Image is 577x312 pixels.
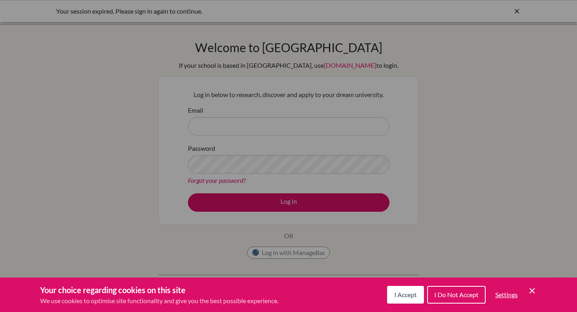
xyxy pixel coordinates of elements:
span: Settings [495,291,518,298]
button: I Accept [387,286,424,304]
button: Save and close [527,286,537,296]
h3: Your choice regarding cookies on this site [40,284,278,296]
span: I Do Not Accept [434,291,478,298]
button: I Do Not Accept [427,286,486,304]
button: Settings [489,287,524,303]
span: I Accept [394,291,417,298]
p: We use cookies to optimise site functionality and give you the best possible experience. [40,296,278,306]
